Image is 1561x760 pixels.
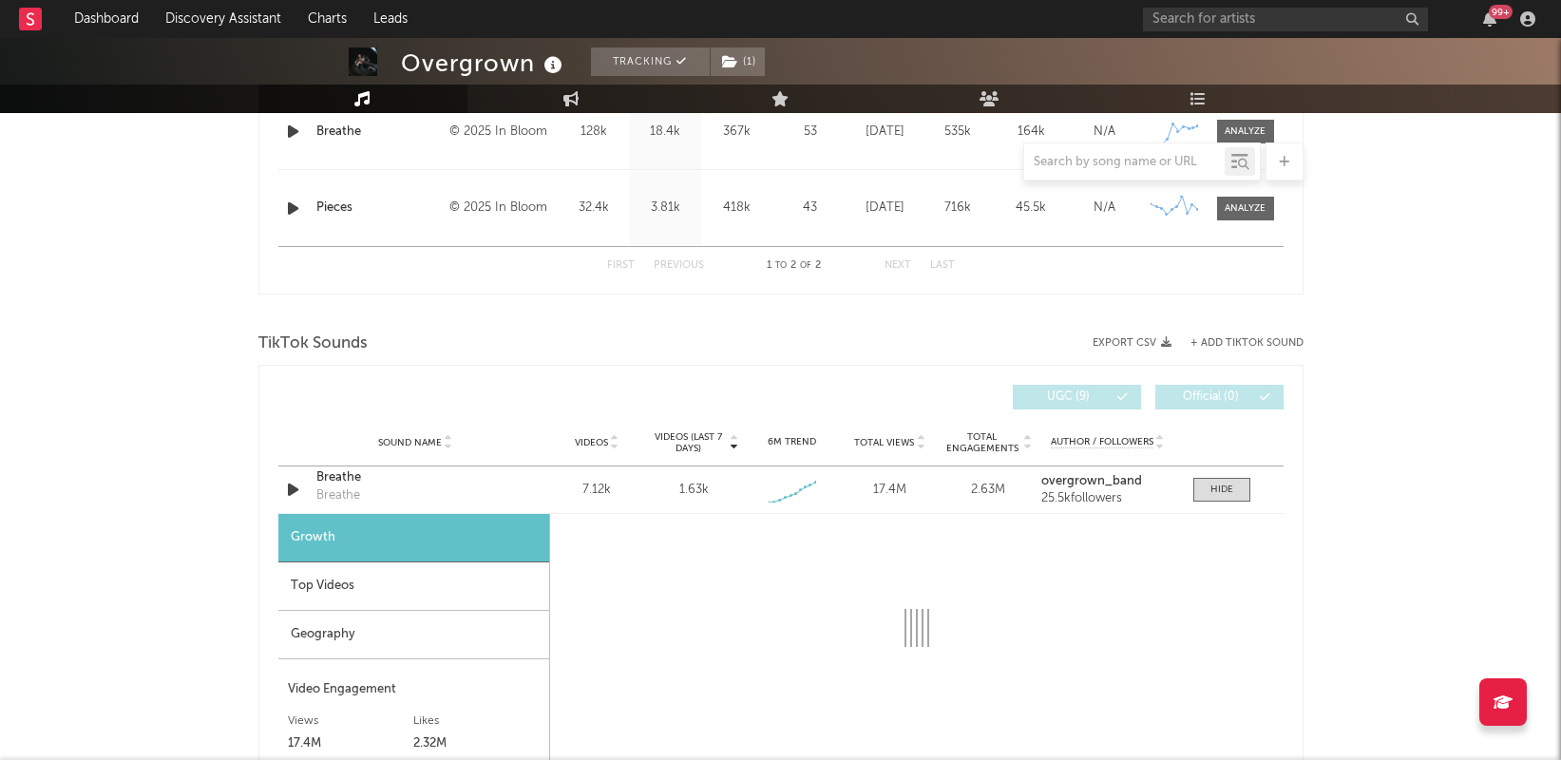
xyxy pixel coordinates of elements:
span: Videos (last 7 days) [650,431,727,454]
button: + Add TikTok Sound [1190,338,1304,349]
button: Next [885,260,911,271]
div: © 2025 In Bloom [449,121,553,143]
div: Top Videos [278,562,549,611]
button: Last [930,260,955,271]
span: of [800,261,811,270]
div: 1.63k [679,481,709,500]
span: TikTok Sounds [258,332,368,355]
span: Videos [575,437,608,448]
div: Breathe [316,486,360,505]
div: N/A [1073,123,1136,142]
div: N/A [1073,199,1136,218]
span: Total Views [854,437,914,448]
span: Total Engagements [943,431,1020,454]
div: Likes [413,710,540,732]
div: 2.32M [413,732,540,755]
div: [DATE] [853,199,917,218]
span: to [775,261,787,270]
span: ( 1 ) [710,47,766,76]
span: Author / Followers [1051,436,1153,448]
div: [DATE] [853,123,917,142]
div: 2.63M [943,481,1032,500]
button: UGC(9) [1013,385,1141,409]
a: Breathe [316,468,515,487]
div: © 2025 In Bloom [449,197,553,219]
span: Sound Name [378,437,442,448]
div: 18.4k [635,123,696,142]
div: 1 2 2 [742,255,847,277]
button: (1) [711,47,765,76]
div: 418k [706,199,768,218]
div: 45.5k [999,199,1063,218]
button: + Add TikTok Sound [1171,338,1304,349]
strong: overgrown_band [1041,475,1142,487]
div: Views [288,710,414,732]
div: 164k [999,123,1063,142]
button: Previous [654,260,704,271]
span: UGC ( 9 ) [1025,391,1113,403]
div: 6M Trend [748,435,836,449]
button: Tracking [591,47,710,76]
span: Official ( 0 ) [1168,391,1255,403]
button: Official(0) [1155,385,1284,409]
div: 99 + [1489,5,1513,19]
div: Growth [278,514,549,562]
a: overgrown_band [1041,475,1173,488]
div: 25.5k followers [1041,492,1173,505]
div: 535k [926,123,990,142]
div: 53 [777,123,844,142]
div: 128k [563,123,625,142]
div: 716k [926,199,990,218]
div: 17.4M [288,732,414,755]
div: Overgrown [401,47,567,79]
div: 17.4M [846,481,934,500]
div: 7.12k [553,481,641,500]
div: 367k [706,123,768,142]
div: Geography [278,611,549,659]
a: Breathe [316,123,441,142]
input: Search for artists [1143,8,1428,31]
input: Search by song name or URL [1024,155,1225,170]
button: First [607,260,635,271]
div: 32.4k [563,199,625,218]
div: 3.81k [635,199,696,218]
a: Pieces [316,199,441,218]
button: Export CSV [1093,337,1171,349]
div: 43 [777,199,844,218]
button: 99+ [1483,11,1496,27]
div: Video Engagement [288,678,540,701]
